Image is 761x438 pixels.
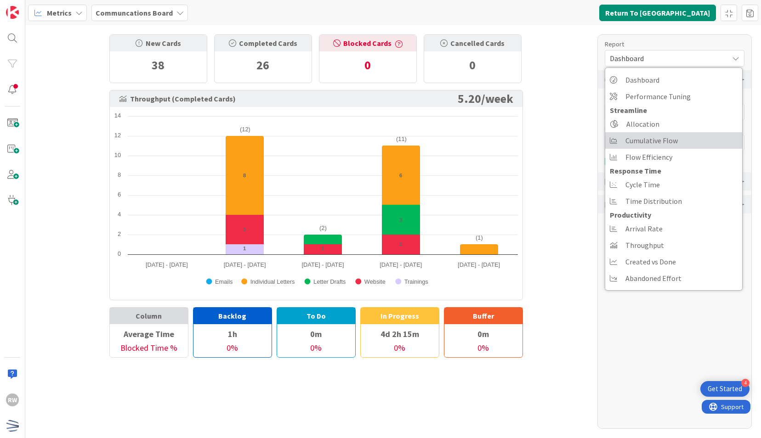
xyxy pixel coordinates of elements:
[476,234,483,241] text: (1)
[193,326,272,342] div: 1h
[700,381,750,397] div: Open Get Started checklist, remaining modules: 4
[399,173,402,178] text: 6
[110,35,207,51] div: New Cards
[114,112,120,119] text: 14
[625,150,672,164] span: Flow Efficiency
[605,165,742,176] div: Response Time
[319,51,416,79] div: 0
[243,173,246,178] text: 8
[605,39,735,49] div: Report
[6,6,19,19] img: Visit kanbanzone.com
[243,227,246,232] text: 3
[215,278,233,285] text: Emails
[625,134,678,147] span: Cumulative Flow
[117,191,120,198] text: 6
[361,342,439,357] div: 0 %
[444,326,522,342] div: 0m
[444,308,522,324] div: Buffer
[605,220,742,237] a: Arrival Rate
[193,308,272,324] div: Backlog
[110,342,188,357] div: Blocked Time %
[444,342,522,357] div: 0 %
[110,308,188,324] div: Column
[399,241,402,247] text: 2
[319,35,416,51] div: Blocked Cards
[458,261,500,268] text: [DATE] - [DATE]
[610,52,724,65] span: Dashboard
[96,8,173,17] b: Communcations Board
[117,230,120,237] text: 2
[117,250,120,257] text: 0
[110,326,188,342] div: Average Time
[110,51,207,79] div: 38
[605,270,742,286] a: Abandoned Effort
[605,132,742,149] a: Cumulative Flow
[605,253,742,270] a: Created vs Done
[605,193,742,209] a: Time Distribution
[361,308,439,324] div: In Progress
[626,117,659,131] span: Allocation
[625,271,681,285] span: Abandoned Effort
[193,342,272,357] div: 0 %
[250,278,295,285] text: Individual Letters
[605,72,742,88] a: Dashboard
[240,126,250,133] text: (12)
[399,217,402,223] text: 3
[47,7,72,18] span: Metrics
[605,149,742,165] a: Flow Efficiency
[119,95,236,102] span: Throughput (Completed Cards)
[458,95,513,102] span: 5.20 / week
[364,278,385,285] text: Website
[313,278,346,285] text: Letter Drafts
[599,5,716,21] button: Return To [GEOGRAPHIC_DATA]
[605,116,742,132] a: Allocation
[361,326,439,342] div: 4d 2h 15m
[321,246,324,251] text: 1
[277,326,355,342] div: 0m
[319,225,327,231] text: (2)
[223,261,266,268] text: [DATE] - [DATE]
[114,132,120,139] text: 12
[625,238,664,252] span: Throughput
[6,419,19,432] img: avatar
[243,246,246,251] text: 1
[6,393,19,406] div: RW
[145,261,187,268] text: [DATE] - [DATE]
[625,73,659,87] span: Dashboard
[117,211,120,218] text: 4
[117,171,120,178] text: 8
[605,105,742,116] div: Streamline
[625,222,663,236] span: Arrival Rate
[277,342,355,357] div: 0 %
[396,135,407,142] text: (11)
[625,178,660,191] span: Cycle Time
[404,278,428,285] text: Trainings
[605,209,742,220] div: Productivity
[605,176,742,193] a: Cycle Time
[625,90,691,103] span: Performance Tuning
[380,261,422,268] text: [DATE] - [DATE]
[625,194,682,208] span: Time Distribution
[114,152,120,158] text: 10
[424,35,521,51] div: Cancelled Cards
[215,35,312,51] div: Completed Cards
[301,261,344,268] text: [DATE] - [DATE]
[708,384,742,393] div: Get Started
[424,51,521,79] div: 0
[215,51,312,79] div: 26
[605,88,742,105] a: Performance Tuning
[19,1,42,12] span: Support
[625,255,676,269] span: Created vs Done
[277,308,355,324] div: To Do
[605,237,742,253] a: Throughput
[741,379,750,387] div: 4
